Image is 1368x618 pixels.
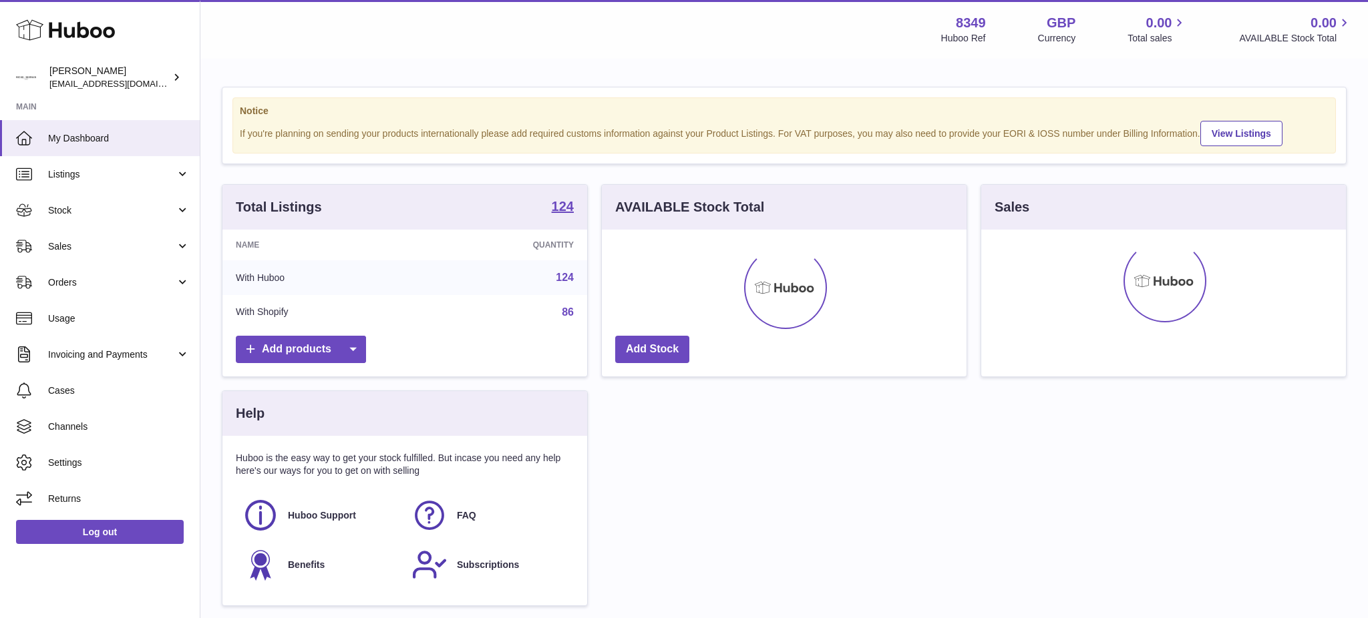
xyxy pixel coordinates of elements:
[48,348,176,361] span: Invoicing and Payments
[242,547,398,583] a: Benefits
[48,168,176,181] span: Listings
[552,200,574,213] strong: 124
[222,295,419,330] td: With Shopify
[49,65,170,90] div: [PERSON_NAME]
[48,384,190,397] span: Cases
[1239,14,1352,45] a: 0.00 AVAILABLE Stock Total
[552,200,574,216] a: 124
[48,204,176,217] span: Stock
[48,456,190,469] span: Settings
[1311,14,1337,32] span: 0.00
[995,198,1029,216] h3: Sales
[615,198,764,216] h3: AVAILABLE Stock Total
[240,119,1329,146] div: If you're planning on sending your products internationally please add required customs informati...
[562,306,574,318] a: 86
[48,240,176,253] span: Sales
[48,276,176,289] span: Orders
[457,559,519,571] span: Subscriptions
[48,493,190,505] span: Returns
[1128,32,1187,45] span: Total sales
[236,198,322,216] h3: Total Listings
[1128,14,1187,45] a: 0.00 Total sales
[1038,32,1076,45] div: Currency
[411,497,567,533] a: FAQ
[48,420,190,433] span: Channels
[236,336,366,363] a: Add products
[48,132,190,145] span: My Dashboard
[222,230,419,260] th: Name
[411,547,567,583] a: Subscriptions
[288,559,325,571] span: Benefits
[1239,32,1352,45] span: AVAILABLE Stock Total
[941,32,986,45] div: Huboo Ref
[457,509,476,522] span: FAQ
[240,105,1329,117] strong: Notice
[288,509,356,522] span: Huboo Support
[615,336,689,363] a: Add Stock
[222,260,419,295] td: With Huboo
[1146,14,1172,32] span: 0.00
[16,520,184,544] a: Log out
[419,230,587,260] th: Quantity
[242,497,398,533] a: Huboo Support
[48,312,190,325] span: Usage
[236,404,265,422] h3: Help
[49,78,196,89] span: [EMAIL_ADDRESS][DOMAIN_NAME]
[236,452,574,477] p: Huboo is the easy way to get your stock fulfilled. But incase you need any help here's our ways f...
[1047,14,1075,32] strong: GBP
[556,272,574,283] a: 124
[16,67,36,87] img: internalAdmin-8349@internal.huboo.com
[956,14,986,32] strong: 8349
[1200,121,1282,146] a: View Listings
